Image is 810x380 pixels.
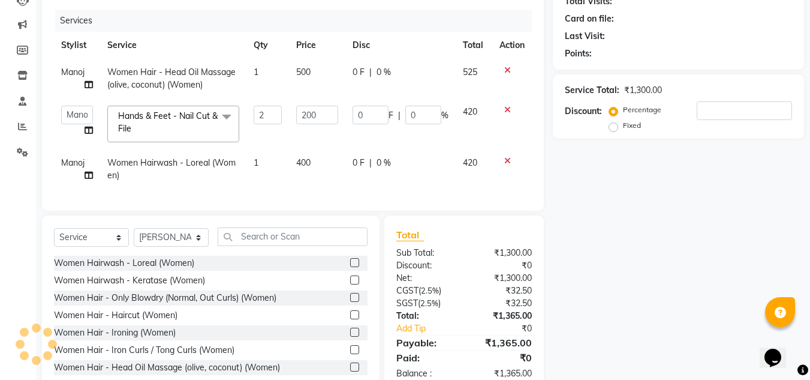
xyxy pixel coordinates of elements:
div: Card on file: [565,13,614,25]
div: Women Hair - Only Blowdry (Normal, Out Curls) (Women) [54,292,276,304]
div: Points: [565,47,592,60]
div: Women Hair - Ironing (Women) [54,327,176,339]
th: Stylist [54,32,100,59]
span: CGST [396,285,418,296]
div: Discount: [565,105,602,118]
span: Hands & Feet - Nail Cut & File [118,110,218,134]
span: F [389,109,393,122]
label: Fixed [623,120,641,131]
div: ( ) [387,285,464,297]
div: Last Visit: [565,30,605,43]
span: 400 [296,157,311,168]
span: 2.5% [421,286,439,295]
div: Total: [387,310,464,322]
span: SGST [396,298,418,309]
span: 1 [254,157,258,168]
span: 0 F [353,66,365,79]
div: Service Total: [565,84,619,97]
span: 1 [254,67,258,77]
div: ₹1,365.00 [464,336,541,350]
span: Manoj [61,157,85,168]
div: ₹1,300.00 [464,272,541,285]
div: Women Hairwash - Loreal (Women) [54,257,194,270]
div: ₹1,365.00 [464,367,541,380]
div: Services [55,10,541,32]
span: 0 % [377,66,391,79]
span: 0 % [377,157,391,169]
div: ₹0 [464,259,541,272]
th: Total [456,32,492,59]
div: Discount: [387,259,464,272]
a: Add Tip [387,322,477,335]
th: Price [289,32,345,59]
span: | [398,109,401,122]
div: ( ) [387,297,464,310]
span: % [441,109,448,122]
div: ₹1,365.00 [464,310,541,322]
span: | [369,66,372,79]
div: Women Hair - Haircut (Women) [54,309,177,322]
label: Percentage [623,104,661,115]
th: Qty [246,32,290,59]
span: 2.5% [420,298,438,308]
span: Total [396,229,424,241]
div: ₹1,300.00 [464,247,541,259]
input: Search or Scan [218,228,368,246]
div: Women Hair - Head Oil Massage (olive, coconut) (Women) [54,361,280,374]
span: Women Hair - Head Oil Massage (olive, coconut) (Women) [107,67,236,90]
div: ₹32.50 [464,297,541,310]
div: Women Hair - Iron Curls / Tong Curls (Women) [54,344,234,357]
div: Balance : [387,367,464,380]
div: Women Hairwash - Keratase (Women) [54,274,205,287]
span: 500 [296,67,311,77]
span: Women Hairwash - Loreal (Women) [107,157,236,181]
div: Payable: [387,336,464,350]
iframe: chat widget [760,332,798,368]
div: ₹0 [464,351,541,365]
span: Manoj [61,67,85,77]
span: | [369,157,372,169]
div: ₹32.50 [464,285,541,297]
div: ₹0 [477,322,541,335]
th: Disc [345,32,456,59]
span: 525 [463,67,477,77]
span: 420 [463,157,477,168]
div: ₹1,300.00 [624,84,662,97]
span: 0 F [353,157,365,169]
div: Paid: [387,351,464,365]
div: Sub Total: [387,247,464,259]
th: Action [492,32,532,59]
a: x [131,123,137,134]
div: Net: [387,272,464,285]
span: 420 [463,106,477,117]
th: Service [100,32,246,59]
